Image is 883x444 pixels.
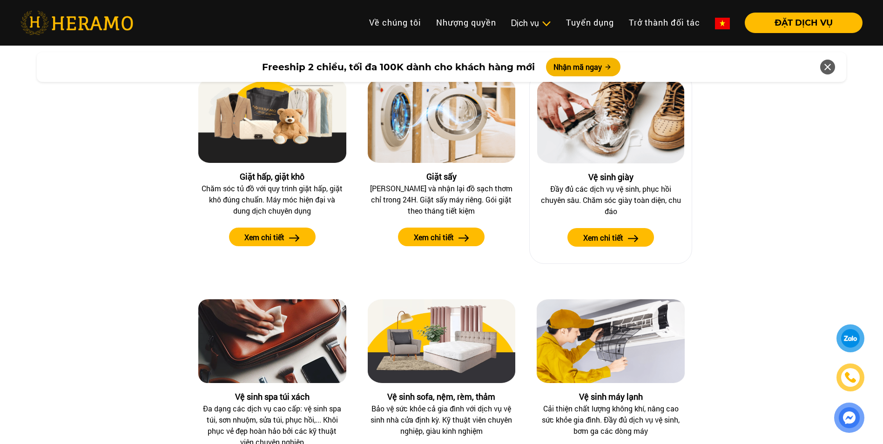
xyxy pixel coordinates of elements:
[262,60,535,74] span: Freeship 2 chiều, tối đa 100K dành cho khách hàng mới
[621,13,708,33] a: Trở thành đối tác
[360,72,523,263] a: Giặt sấyGiặt sấy[PERSON_NAME] và nhận lại đồ sạch thơm chỉ trong 24H. Giặt sấy máy riêng. Gói giặ...
[628,235,639,242] img: arrow
[368,228,516,246] a: Xem chi tiết arrow
[539,403,682,437] div: Cải thiện chất lượng không khí, nâng cao sức khỏe gia đình. Đầy đủ dịch vụ vệ sinh, bơm ga các dò...
[745,13,863,33] button: ĐẶT DỊCH VỤ
[368,390,516,403] div: Vệ sinh sofa, nệm, rèm, thảm
[537,390,685,403] div: Vệ sinh máy lạnh
[370,183,513,216] div: [PERSON_NAME] và nhận lại đồ sạch thơm chỉ trong 24H. Giặt sấy máy riêng. Gói giặt theo tháng tiế...
[546,58,620,76] button: Nhận mã ngay
[539,183,682,217] div: Đầy đủ các dịch vụ vệ sinh, phục hồi chuyên sâu. Chăm sóc giày toàn diện, chu đáo
[458,235,469,242] img: arrow
[414,232,454,243] label: Xem chi tiết
[20,11,133,35] img: heramo-logo.png
[537,80,684,163] img: Vệ sinh giày
[244,232,284,243] label: Xem chi tiết
[368,299,516,383] img: Vệ sinh sofa, nệm, rèm, thảm
[289,235,300,242] img: arrow
[537,228,684,247] a: Xem chi tiết arrow
[537,171,684,183] div: Vệ sinh giày
[537,299,685,383] img: Vệ sinh máy lạnh
[368,79,516,163] img: Giặt sấy
[583,232,623,243] label: Xem chi tiết
[541,19,551,28] img: subToggleIcon
[715,18,730,29] img: vn-flag.png
[559,13,621,33] a: Tuyển dụng
[198,299,346,383] img: Vệ sinh spa túi xách
[429,13,504,33] a: Nhượng quyền
[838,365,863,390] a: phone-icon
[511,17,551,29] div: Dịch vụ
[529,72,692,264] a: Vệ sinh giàyVệ sinh giàyĐầy đủ các dịch vụ vệ sinh, phục hồi chuyên sâu. Chăm sóc giày toàn diện,...
[567,228,654,247] button: Xem chi tiết
[198,228,346,246] a: Xem chi tiết arrow
[229,228,316,246] button: Xem chi tiết
[201,183,344,216] div: Chăm sóc tủ đồ với quy trình giặt hấp, giặt khô đúng chuẩn. Máy móc hiện đại và dung dịch chuyên ...
[362,13,429,33] a: Về chúng tôi
[370,403,513,437] div: Bảo vệ sức khỏe cả gia đình với dịch vụ vệ sinh nhà cửa định kỳ. Kỹ thuật viên chuyên nghiệp, già...
[845,372,856,383] img: phone-icon
[198,390,346,403] div: Vệ sinh spa túi xách
[198,79,346,163] img: Giặt hấp, giặt khô
[191,72,354,263] a: Giặt hấp, giặt khôGiặt hấp, giặt khôChăm sóc tủ đồ với quy trình giặt hấp, giặt khô đúng chuẩn. M...
[398,228,485,246] button: Xem chi tiết
[368,170,516,183] div: Giặt sấy
[737,19,863,27] a: ĐẶT DỊCH VỤ
[198,170,346,183] div: Giặt hấp, giặt khô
